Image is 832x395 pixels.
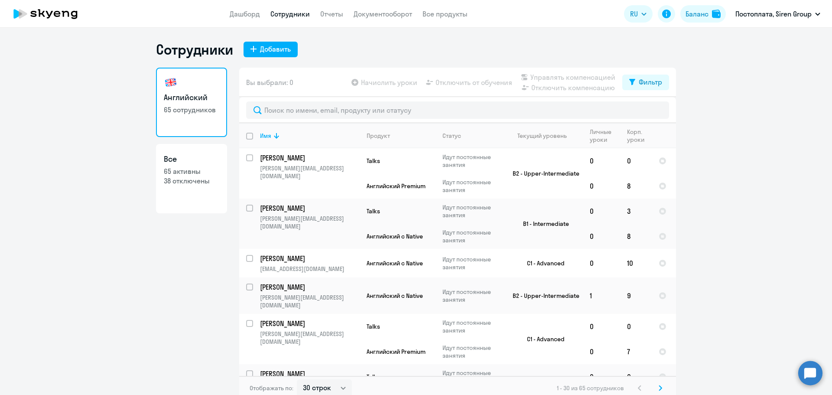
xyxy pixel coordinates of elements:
[260,319,358,328] p: [PERSON_NAME]
[620,173,652,199] td: 8
[246,101,669,119] input: Поиск по имени, email, продукту или статусу
[620,148,652,173] td: 0
[367,348,426,356] span: Английский Premium
[442,203,502,219] p: Идут постоянные занятия
[517,132,567,140] div: Текущий уровень
[442,319,502,334] p: Идут постоянные занятия
[260,44,291,54] div: Добавить
[627,128,651,144] div: Корп. уроки
[260,282,358,292] p: [PERSON_NAME]
[260,132,271,140] div: Имя
[620,277,652,314] td: 9
[260,203,358,213] p: [PERSON_NAME]
[260,153,358,163] p: [PERSON_NAME]
[260,215,359,230] p: [PERSON_NAME][EMAIL_ADDRESS][DOMAIN_NAME]
[367,373,380,381] span: Talks
[320,10,343,18] a: Отчеты
[502,314,583,364] td: C1 - Advanced
[164,105,219,114] p: 65 сотрудников
[630,9,638,19] span: RU
[583,314,620,339] td: 0
[156,41,233,58] h1: Сотрудники
[230,10,260,18] a: Дашборд
[260,369,358,379] p: [PERSON_NAME]
[164,75,178,89] img: english
[367,132,390,140] div: Продукт
[367,207,380,215] span: Talks
[164,92,219,103] h3: Английский
[250,384,293,392] span: Отображать по:
[164,176,219,186] p: 38 отключены
[367,232,423,240] span: Английский с Native
[557,384,624,392] span: 1 - 30 из 65 сотрудников
[260,254,359,263] a: [PERSON_NAME]
[442,229,502,244] p: Идут постоянные занятия
[639,77,662,87] div: Фильтр
[583,277,620,314] td: 1
[620,314,652,339] td: 0
[620,339,652,364] td: 7
[367,259,423,267] span: Английский с Native
[260,282,359,292] a: [PERSON_NAME]
[260,153,359,163] a: [PERSON_NAME]
[442,153,502,169] p: Идут постоянные занятия
[156,68,227,137] a: Английский65 сотрудников
[442,132,461,140] div: Статус
[583,364,620,389] td: 0
[260,369,359,379] a: [PERSON_NAME]
[583,199,620,224] td: 0
[622,75,669,90] button: Фильтр
[735,9,812,19] p: Постоплата, Siren Group
[367,157,380,165] span: Talks
[270,10,310,18] a: Сотрудники
[442,255,502,271] p: Идут постоянные занятия
[712,10,721,18] img: balance
[620,224,652,249] td: 8
[164,166,219,176] p: 65 активны
[583,249,620,277] td: 0
[260,319,359,328] a: [PERSON_NAME]
[590,128,620,144] div: Личные уроки
[260,132,359,140] div: Имя
[583,148,620,173] td: 0
[680,5,726,23] button: Балансbalance
[583,339,620,364] td: 0
[502,199,583,249] td: B1 - Intermediate
[156,144,227,213] a: Все65 активны38 отключены
[260,164,359,180] p: [PERSON_NAME][EMAIL_ADDRESS][DOMAIN_NAME]
[244,42,298,57] button: Добавить
[620,364,652,389] td: 0
[583,173,620,199] td: 0
[367,292,423,300] span: Английский с Native
[686,9,708,19] div: Баланс
[164,153,219,165] h3: Все
[246,77,293,88] span: Вы выбрали: 0
[260,265,359,273] p: [EMAIL_ADDRESS][DOMAIN_NAME]
[367,182,426,190] span: Английский Premium
[422,10,468,18] a: Все продукты
[442,178,502,194] p: Идут постоянные занятия
[583,224,620,249] td: 0
[367,323,380,330] span: Talks
[260,294,359,309] p: [PERSON_NAME][EMAIL_ADDRESS][DOMAIN_NAME]
[260,203,359,213] a: [PERSON_NAME]
[509,132,582,140] div: Текущий уровень
[624,5,653,23] button: RU
[260,254,358,263] p: [PERSON_NAME]
[354,10,412,18] a: Документооборот
[442,344,502,359] p: Идут постоянные занятия
[442,369,502,385] p: Идут постоянные занятия
[502,277,583,314] td: B2 - Upper-Intermediate
[731,3,825,24] button: Постоплата, Siren Group
[620,199,652,224] td: 3
[442,288,502,304] p: Идут постоянные занятия
[502,148,583,199] td: B2 - Upper-Intermediate
[260,330,359,346] p: [PERSON_NAME][EMAIL_ADDRESS][DOMAIN_NAME]
[620,249,652,277] td: 10
[502,249,583,277] td: C1 - Advanced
